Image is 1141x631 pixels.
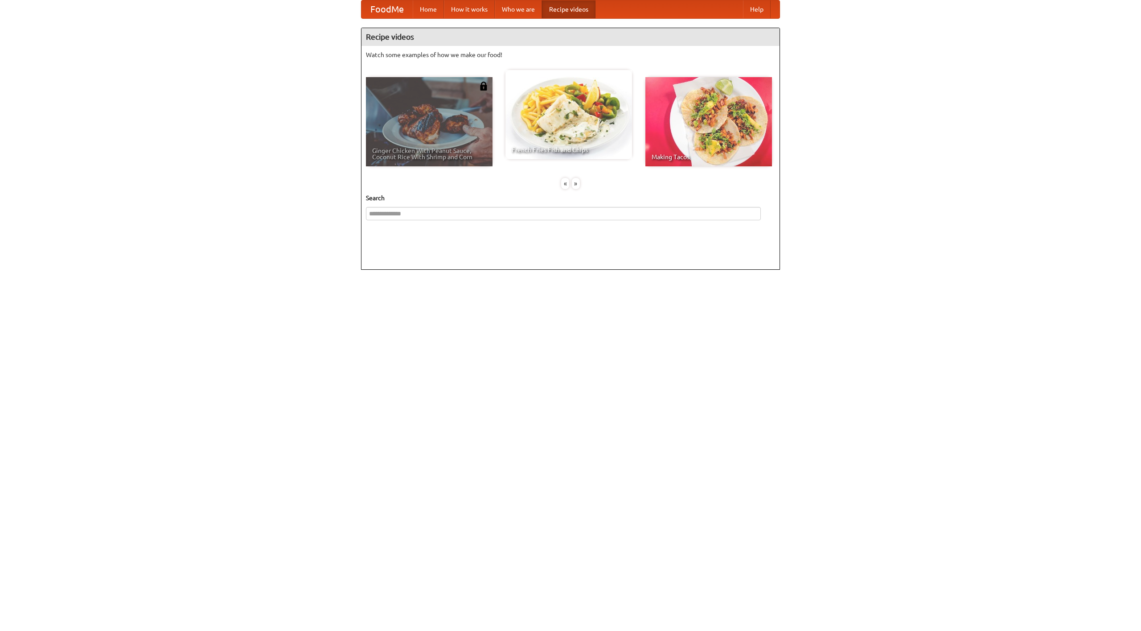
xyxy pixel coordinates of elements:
a: Making Tacos [645,77,772,166]
img: 483408.png [479,82,488,91]
p: Watch some examples of how we make our food! [366,50,775,59]
a: French Fries Fish and Chips [505,70,632,159]
span: French Fries Fish and Chips [512,147,626,153]
h5: Search [366,194,775,202]
a: FoodMe [361,0,413,18]
div: « [561,178,569,189]
a: Who we are [495,0,542,18]
a: How it works [444,0,495,18]
div: » [572,178,580,189]
a: Help [743,0,771,18]
h4: Recipe videos [361,28,780,46]
a: Home [413,0,444,18]
a: Recipe videos [542,0,595,18]
span: Making Tacos [652,154,766,160]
